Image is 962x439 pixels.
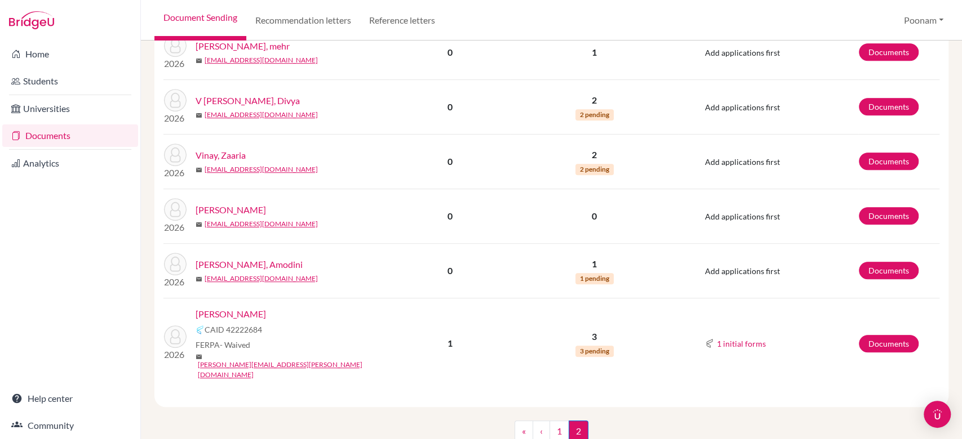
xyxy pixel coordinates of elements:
[164,253,187,275] img: Waddehra, Amodini
[196,39,290,53] a: [PERSON_NAME], mehr
[198,360,397,380] a: [PERSON_NAME][EMAIL_ADDRESS][PERSON_NAME][DOMAIN_NAME]
[205,164,318,174] a: [EMAIL_ADDRESS][DOMAIN_NAME]
[924,401,951,428] div: Open Intercom Messenger
[164,144,187,166] img: Vinay, Zaaria
[705,266,780,276] span: Add applications first
[575,273,614,284] span: 1 pending
[859,335,919,352] a: Documents
[447,338,453,348] b: 1
[705,48,780,57] span: Add applications first
[447,156,453,167] b: 0
[511,148,677,162] p: 2
[164,275,187,289] p: 2026
[705,102,780,112] span: Add applications first
[196,203,266,217] a: [PERSON_NAME]
[164,221,187,234] p: 2026
[447,210,453,221] b: 0
[2,414,138,437] a: Community
[220,340,250,350] span: - Waived
[2,124,138,147] a: Documents
[2,43,138,65] a: Home
[196,353,202,360] span: mail
[196,276,202,283] span: mail
[205,110,318,120] a: [EMAIL_ADDRESS][DOMAIN_NAME]
[164,198,187,221] img: Vir Mehta, Samar
[2,387,138,410] a: Help center
[2,97,138,120] a: Universities
[899,10,948,31] button: Poonam
[205,324,262,335] span: CAID 42222684
[196,149,246,162] a: Vinay, Zaaria
[859,43,919,61] a: Documents
[196,167,202,173] span: mail
[205,274,318,284] a: [EMAIL_ADDRESS][DOMAIN_NAME]
[575,346,614,357] span: 3 pending
[511,46,677,59] p: 1
[705,212,780,221] span: Add applications first
[9,11,54,29] img: Bridge-U
[511,209,677,223] p: 0
[196,57,202,64] span: mail
[2,152,138,174] a: Analytics
[859,153,919,170] a: Documents
[164,348,187,361] p: 2026
[575,109,614,120] span: 2 pending
[196,112,202,119] span: mail
[164,57,187,70] p: 2026
[447,101,453,112] b: 0
[447,47,453,57] b: 0
[716,337,766,350] button: 1 initial forms
[575,164,614,175] span: 2 pending
[164,111,187,125] p: 2026
[511,257,677,271] p: 1
[196,258,303,271] a: [PERSON_NAME], Amodini
[196,325,205,334] img: Common App logo
[705,339,714,348] img: Common App logo
[196,221,202,228] span: mail
[196,94,300,107] a: V [PERSON_NAME], Divya
[196,307,266,321] a: [PERSON_NAME]
[2,70,138,92] a: Students
[205,219,318,229] a: [EMAIL_ADDRESS][DOMAIN_NAME]
[447,265,453,276] b: 0
[164,166,187,180] p: 2026
[164,89,187,111] img: V Gopalakrishnan, Divya
[196,339,250,351] span: FERPA
[164,325,187,348] img: Yadalam, Vidur
[205,55,318,65] a: [EMAIL_ADDRESS][DOMAIN_NAME]
[859,98,919,115] a: Documents
[511,330,677,343] p: 3
[705,157,780,167] span: Add applications first
[859,262,919,279] a: Documents
[859,207,919,225] a: Documents
[511,93,677,107] p: 2
[164,34,187,57] img: Vasudev, mehr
